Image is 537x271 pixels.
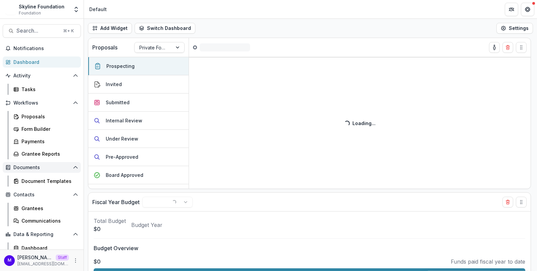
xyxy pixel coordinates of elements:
nav: breadcrumb [87,4,109,14]
div: Proposals [21,113,76,120]
p: $0 [94,258,101,266]
button: Invited [88,75,189,93]
div: Submitted [106,99,130,106]
a: Dashboard [3,56,81,68]
button: Open Documents [3,162,81,173]
span: Workflows [13,100,70,106]
button: Open entity switcher [71,3,81,16]
span: Foundation [19,10,41,16]
button: Switch Dashboard [135,23,195,34]
button: Add Widget [88,23,132,34]
a: Proposals [11,111,81,122]
button: More [71,257,80,265]
button: Submitted [88,93,189,112]
div: Grantee Reports [21,150,76,157]
div: Default [89,6,107,13]
button: Drag [516,197,527,207]
div: Skyline Foundation [19,3,64,10]
span: Data & Reporting [13,232,70,237]
a: Payments [11,136,81,147]
button: Internal Review [88,112,189,130]
a: Tasks [11,84,81,95]
a: Dashboard [11,242,81,254]
button: toggle-assigned-to-me [489,42,500,53]
div: Form Builder [21,125,76,132]
div: Payments [21,138,76,145]
button: Open Workflows [3,98,81,108]
span: Notifications [13,46,78,51]
div: Internal Review [106,117,142,124]
div: Grantees [21,205,76,212]
button: Drag [516,42,527,53]
button: Settings [496,23,533,34]
p: Fiscal Year Budget [92,198,140,206]
a: Communications [11,215,81,226]
button: Pre-Approved [88,148,189,166]
div: Invited [106,81,122,88]
p: Total Budget [94,217,126,225]
button: Get Help [521,3,534,16]
button: Open Data & Reporting [3,229,81,240]
p: [EMAIL_ADDRESS][DOMAIN_NAME] [17,261,69,267]
button: Delete card [502,42,513,53]
p: $0 [94,225,126,233]
div: Document Templates [21,178,76,185]
span: Search... [16,28,59,34]
div: Board Approved [106,171,143,179]
p: Budget Overview [94,244,525,252]
button: Under Review [88,130,189,148]
div: Pre-Approved [106,153,138,160]
button: Partners [505,3,518,16]
div: Under Review [106,135,138,142]
div: Tasks [21,86,76,93]
button: Delete card [502,197,513,207]
a: Document Templates [11,176,81,187]
button: Search... [3,24,81,38]
button: Open Activity [3,70,81,81]
span: Documents [13,165,70,170]
p: Proposals [92,43,117,51]
p: Funds paid fiscal year to date [451,258,525,266]
span: Activity [13,73,70,79]
p: Budget Year [131,221,162,229]
div: Dashboard [21,244,76,251]
a: Form Builder [11,123,81,134]
p: [PERSON_NAME] [17,254,53,261]
button: Open Contacts [3,189,81,200]
a: Grantee Reports [11,148,81,159]
button: Notifications [3,43,81,54]
div: Prospecting [106,63,135,70]
button: Prospecting [88,57,189,75]
p: Staff [56,255,69,261]
span: Contacts [13,192,70,198]
div: Dashboard [13,59,76,66]
div: Communications [21,217,76,224]
div: ⌘ + K [62,27,75,35]
button: Board Approved [88,166,189,184]
a: Grantees [11,203,81,214]
div: Maddie [8,258,11,263]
